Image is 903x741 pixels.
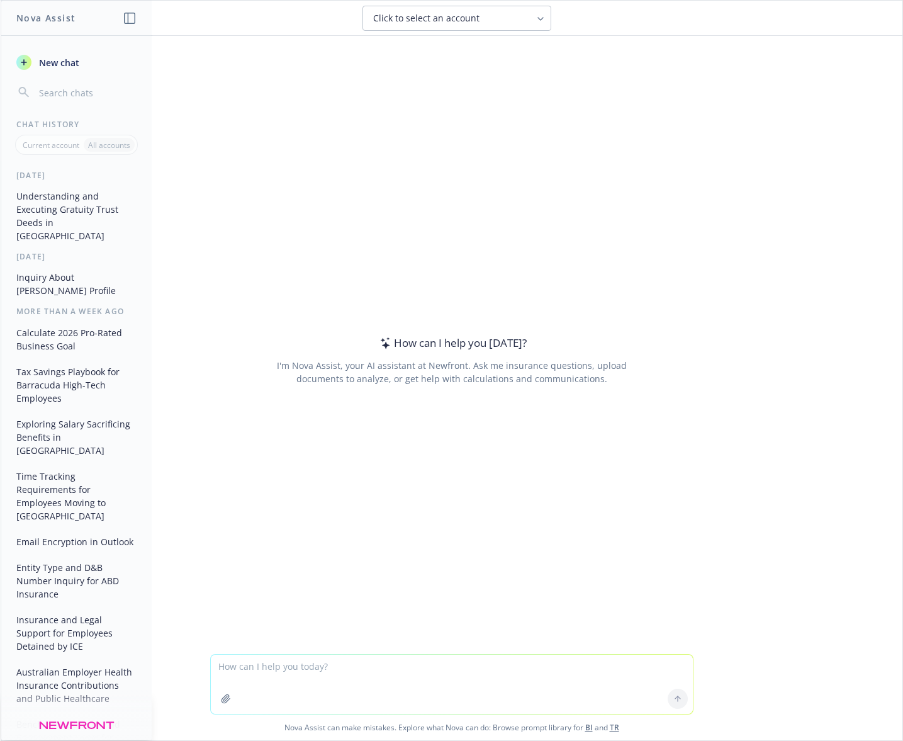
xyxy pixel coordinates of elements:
[11,267,142,301] button: Inquiry About [PERSON_NAME] Profile
[11,557,142,604] button: Entity Type and D&B Number Inquiry for ABD Insurance
[11,414,142,461] button: Exploring Salary Sacrificing Benefits in [GEOGRAPHIC_DATA]
[610,722,619,733] a: TR
[36,56,79,69] span: New chat
[274,359,629,385] div: I'm Nova Assist, your AI assistant at Newfront. Ask me insurance questions, upload documents to a...
[585,722,593,733] a: BI
[36,84,137,101] input: Search chats
[1,251,152,262] div: [DATE]
[11,51,142,74] button: New chat
[11,466,142,526] button: Time Tracking Requirements for Employees Moving to [GEOGRAPHIC_DATA]
[6,715,897,740] span: Nova Assist can make mistakes. Explore what Nova can do: Browse prompt library for and
[88,140,130,150] p: All accounts
[376,335,527,351] div: How can I help you [DATE]?
[11,531,142,552] button: Email Encryption in Outlook
[23,140,79,150] p: Current account
[1,306,152,317] div: More than a week ago
[11,662,142,709] button: Australian Employer Health Insurance Contributions and Public Healthcare
[16,11,76,25] h1: Nova Assist
[1,170,152,181] div: [DATE]
[373,12,480,25] span: Click to select an account
[11,609,142,657] button: Insurance and Legal Support for Employees Detained by ICE
[11,186,142,246] button: Understanding and Executing Gratuity Trust Deeds in [GEOGRAPHIC_DATA]
[1,119,152,130] div: Chat History
[362,6,551,31] button: Click to select an account
[11,322,142,356] button: Calculate 2026 Pro-Rated Business Goal
[11,361,142,409] button: Tax Savings Playbook for Barracuda High-Tech Employees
